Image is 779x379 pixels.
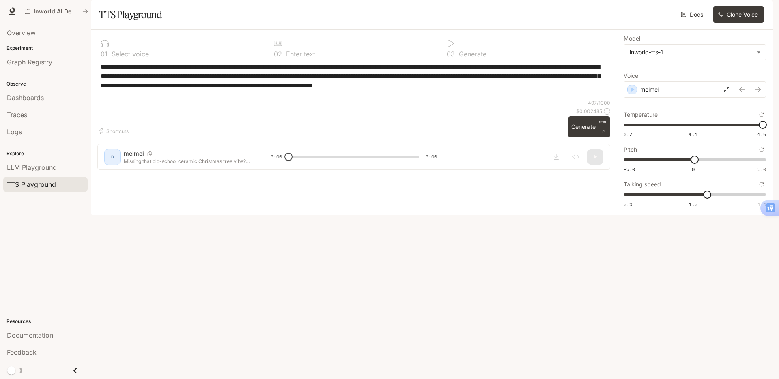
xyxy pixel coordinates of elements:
span: 1.5 [757,201,766,208]
div: inworld-tts-1 [630,48,753,56]
span: 1.0 [689,201,697,208]
p: CTRL + [599,120,607,129]
p: Voice [624,73,638,79]
span: 1.1 [689,131,697,138]
h1: TTS Playground [99,6,162,23]
span: -5.0 [624,166,635,173]
button: Shortcuts [97,124,132,137]
button: Reset to default [757,145,766,154]
p: Enter text [284,51,315,57]
p: 0 3 . [447,51,457,57]
button: Reset to default [757,110,766,119]
p: Inworld AI Demos [34,8,79,15]
span: 1.5 [757,131,766,138]
button: Reset to default [757,180,766,189]
button: GenerateCTRL +⏎ [568,116,610,137]
p: Temperature [624,112,658,118]
p: Model [624,36,640,41]
p: ⏎ [599,120,607,134]
button: All workspaces [21,3,92,19]
p: 0 2 . [274,51,284,57]
p: Pitch [624,147,637,152]
p: 0 1 . [101,51,110,57]
p: 497 / 1000 [588,99,610,106]
p: Talking speed [624,182,661,187]
span: 0.5 [624,201,632,208]
div: inworld-tts-1 [624,45,766,60]
a: Docs [679,6,706,23]
span: 0.7 [624,131,632,138]
span: 0 [692,166,695,173]
p: Select voice [110,51,149,57]
p: meimei [640,86,659,94]
span: 5.0 [757,166,766,173]
button: Clone Voice [713,6,764,23]
p: Generate [457,51,486,57]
